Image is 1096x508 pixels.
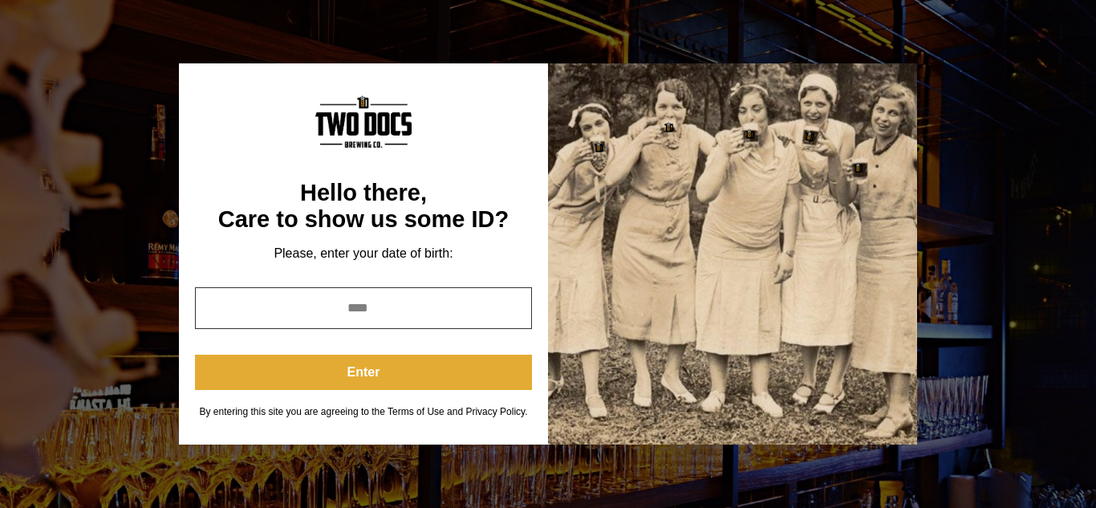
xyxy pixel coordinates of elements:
[315,96,412,148] img: Content Logo
[195,355,532,390] button: Enter
[195,180,532,234] div: Hello there, Care to show us some ID?
[195,246,532,262] div: Please, enter your date of birth:
[195,287,532,329] input: year
[195,406,532,418] div: By entering this site you are agreeing to the Terms of Use and Privacy Policy.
